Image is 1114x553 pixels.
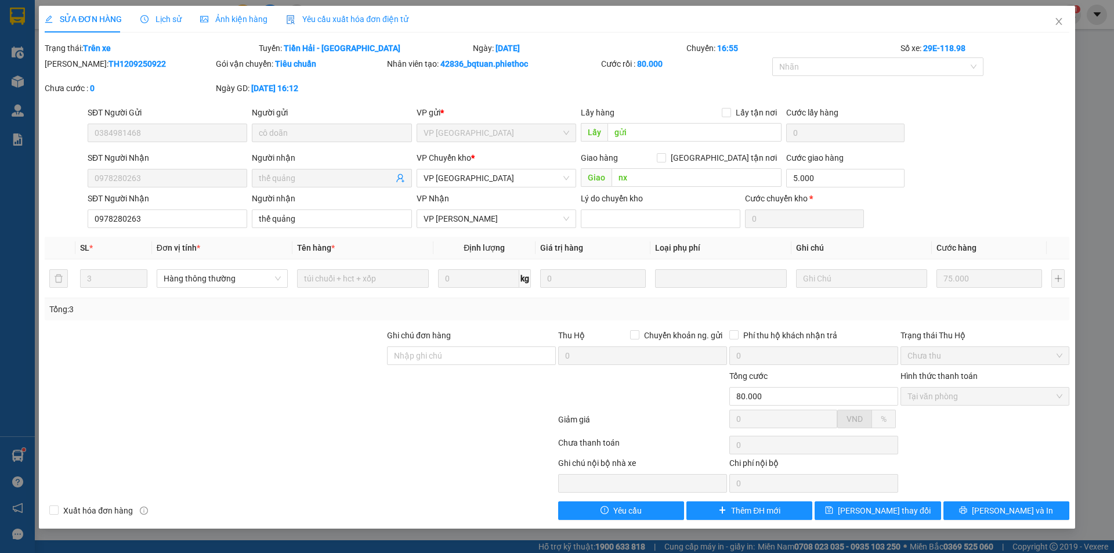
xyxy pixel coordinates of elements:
[972,504,1053,517] span: [PERSON_NAME] và In
[745,192,863,205] div: Cước chuyển kho
[729,457,898,474] div: Chi phí nội bộ
[200,15,267,24] span: Ảnh kiện hàng
[417,106,576,119] div: VP gửi
[252,151,411,164] div: Người nhận
[1051,269,1064,288] button: plus
[387,346,556,365] input: Ghi chú đơn hàng
[666,151,782,164] span: [GEOGRAPHIC_DATA] tận nơi
[275,59,316,68] b: Tiêu chuẩn
[417,153,471,162] span: VP Chuyển kho
[88,151,247,164] div: SĐT Người Nhận
[59,504,138,517] span: Xuất hóa đơn hàng
[252,192,411,205] div: Người nhận
[581,153,618,162] span: Giao hàng
[297,243,335,252] span: Tên hàng
[731,504,780,517] span: Thêm ĐH mới
[612,168,782,187] input: Dọc đường
[252,106,411,119] div: Người gửi
[286,15,408,24] span: Yêu cầu xuất hóa đơn điện tử
[899,42,1070,55] div: Số xe:
[108,43,485,57] li: Hotline: 1900 3383, ĐT/Zalo : 0862837383
[558,501,684,520] button: exclamation-circleYêu cầu
[90,84,95,93] b: 0
[557,413,728,433] div: Giảm giá
[729,371,768,381] span: Tổng cước
[540,243,583,252] span: Giá trị hàng
[825,506,833,515] span: save
[387,57,599,70] div: Nhân viên tạo:
[495,44,520,53] b: [DATE]
[15,84,173,123] b: GỬI : VP [GEOGRAPHIC_DATA]
[80,243,89,252] span: SL
[815,501,941,520] button: save[PERSON_NAME] thay đổi
[83,44,111,53] b: Trên xe
[847,414,863,424] span: VND
[581,123,607,142] span: Lấy
[581,192,740,205] div: Lý do chuyển kho
[581,168,612,187] span: Giao
[140,15,182,24] span: Lịch sử
[796,269,927,288] input: Ghi Chú
[686,501,812,520] button: plusThêm ĐH mới
[786,169,905,187] input: Cước giao hàng
[472,42,686,55] div: Ngày:
[936,243,976,252] span: Cước hàng
[791,237,932,259] th: Ghi chú
[1043,6,1075,38] button: Close
[216,82,385,95] div: Ngày GD:
[601,57,770,70] div: Cước rồi :
[739,329,842,342] span: Phí thu hộ khách nhận trả
[216,57,385,70] div: Gói vận chuyển:
[417,192,576,205] div: VP Nhận
[284,44,400,53] b: Tiền Hải - [GEOGRAPHIC_DATA]
[581,108,614,117] span: Lấy hàng
[387,331,451,340] label: Ghi chú đơn hàng
[45,57,214,70] div: [PERSON_NAME]:
[900,329,1069,342] div: Trạng thái Thu Hộ
[881,414,887,424] span: %
[108,59,166,68] b: TH1209250922
[88,106,247,119] div: SĐT Người Gửi
[286,15,295,24] img: icon
[140,15,149,23] span: clock-circle
[44,42,258,55] div: Trạng thái:
[200,15,208,23] span: picture
[1054,17,1064,26] span: close
[464,243,505,252] span: Định lượng
[45,15,53,23] span: edit
[786,153,844,162] label: Cước giao hàng
[907,388,1062,405] span: Tại văn phòng
[396,174,405,183] span: user-add
[607,123,782,142] input: Dọc đường
[164,270,281,287] span: Hàng thông thường
[258,42,472,55] div: Tuyến:
[157,243,200,252] span: Đơn vị tính
[424,124,569,142] span: VP Tiền Hải
[639,329,727,342] span: Chuyển khoản ng. gửi
[718,506,726,515] span: plus
[838,504,931,517] span: [PERSON_NAME] thay đổi
[558,331,585,340] span: Thu Hộ
[717,44,738,53] b: 16:55
[297,269,428,288] input: VD: Bàn, Ghế
[49,269,68,288] button: delete
[900,371,978,381] label: Hình thức thanh toán
[936,269,1042,288] input: 0
[685,42,899,55] div: Chuyến:
[45,82,214,95] div: Chưa cước :
[923,44,965,53] b: 29E-118.98
[424,210,569,227] span: VP Nguyễn Xiển
[731,106,782,119] span: Lấy tận nơi
[613,504,642,517] span: Yêu cầu
[540,269,646,288] input: 0
[440,59,528,68] b: 42836_bqtuan.phiethoc
[557,436,728,457] div: Chưa thanh toán
[943,501,1069,520] button: printer[PERSON_NAME] và In
[140,507,148,515] span: info-circle
[108,28,485,43] li: 237 [PERSON_NAME] , [GEOGRAPHIC_DATA]
[650,237,791,259] th: Loại phụ phí
[251,84,298,93] b: [DATE] 16:12
[637,59,663,68] b: 80.000
[786,108,838,117] label: Cước lấy hàng
[907,347,1062,364] span: Chưa thu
